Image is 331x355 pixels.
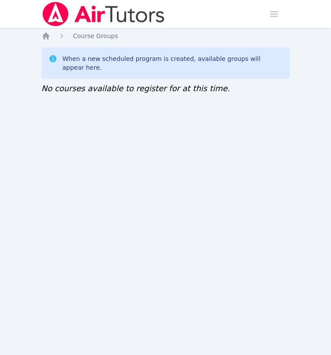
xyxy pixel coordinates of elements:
[73,32,118,39] span: Course Groups
[63,54,283,72] div: When a new scheduled program is created, available groups will appear here.
[42,84,230,93] span: No courses available to register for at this time.
[73,32,118,40] a: Course Groups
[42,32,290,40] nav: Breadcrumb
[42,2,165,26] img: Air Tutors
